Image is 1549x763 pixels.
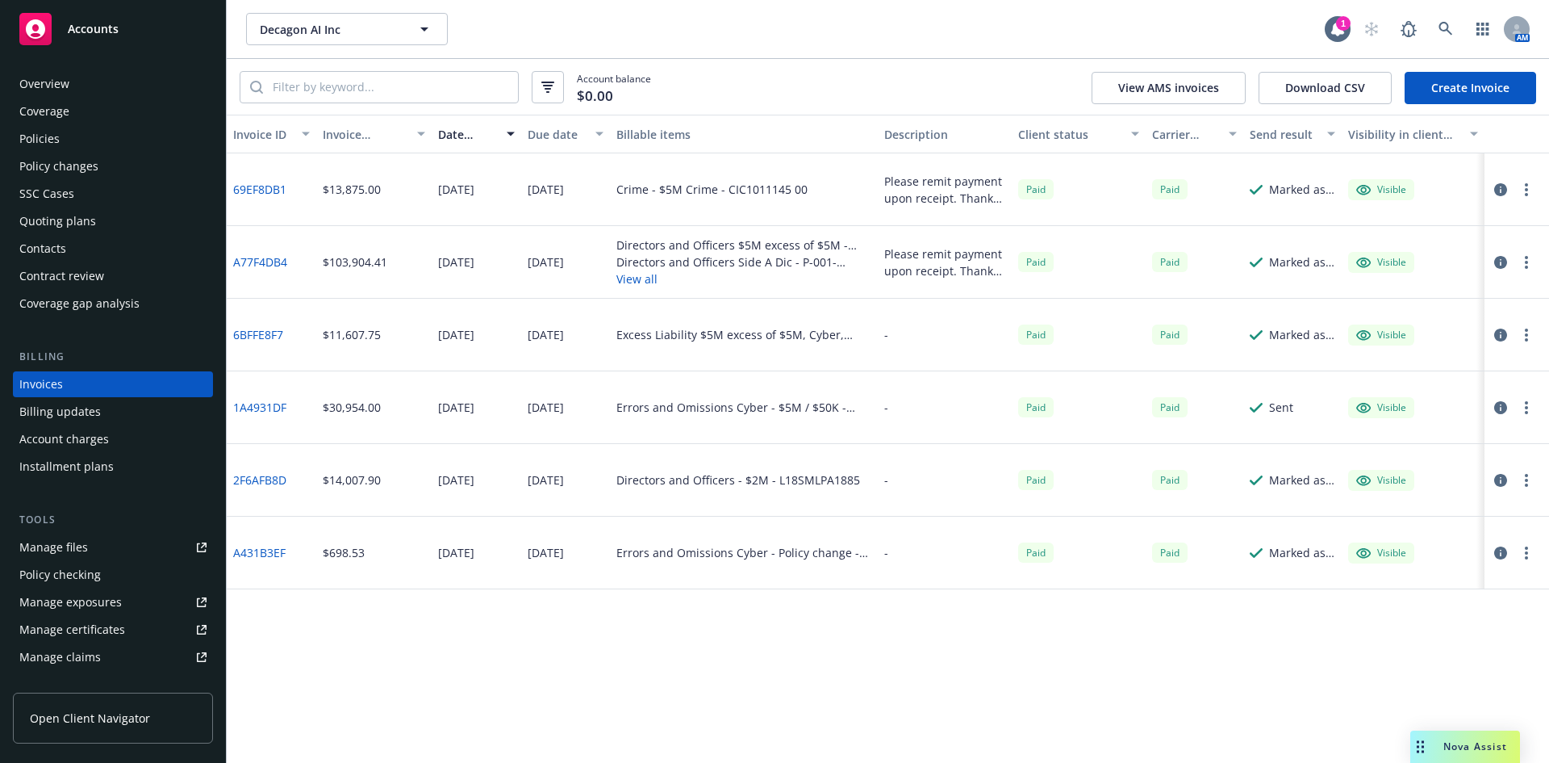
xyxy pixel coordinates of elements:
a: SSC Cases [13,181,213,207]
button: View all [616,270,871,287]
div: [DATE] [438,181,474,198]
div: Visible [1356,328,1406,342]
div: Visible [1356,255,1406,270]
a: Switch app [1467,13,1499,45]
a: Overview [13,71,213,97]
div: Policies [19,126,60,152]
div: Please remit payment upon receipt. Thank you. [884,245,1005,279]
div: $103,904.41 [323,254,387,270]
a: Manage exposures [13,589,213,615]
div: Contacts [19,236,66,262]
div: Billing [13,349,213,365]
span: Paid [1152,325,1188,345]
div: - [884,326,888,343]
svg: Search [250,81,263,94]
a: Coverage gap analysis [13,291,213,317]
div: Paid [1018,179,1054,199]
div: Coverage gap analysis [19,291,140,317]
button: Decagon AI Inc [246,13,448,45]
div: Paid [1152,179,1188,199]
a: Policy changes [13,153,213,179]
div: SSC Cases [19,181,74,207]
a: A77F4DB4 [233,254,287,270]
button: Due date [521,115,611,153]
span: Open Client Navigator [30,710,150,727]
a: Billing updates [13,399,213,425]
span: $0.00 [577,86,613,107]
div: Due date [528,126,587,143]
div: Paid [1018,397,1054,417]
div: [DATE] [438,544,474,561]
div: [DATE] [528,472,564,488]
div: $698.53 [323,544,365,561]
div: 1 [1336,16,1351,31]
div: Marked as sent [1269,181,1335,198]
button: Send result [1243,115,1342,153]
button: Invoice ID [227,115,316,153]
div: Paid [1152,470,1188,490]
div: Manage claims [19,644,101,670]
div: Paid [1152,543,1188,563]
div: Paid [1018,325,1054,345]
a: 1A4931DF [233,399,286,416]
div: Marked as sent [1269,326,1335,343]
a: Accounts [13,6,213,52]
span: Account balance [577,72,651,102]
div: Description [884,126,1005,143]
div: [DATE] [528,326,564,343]
a: Manage claims [13,644,213,670]
a: A431B3EF [233,544,286,561]
a: Contract review [13,263,213,289]
div: Sent [1269,399,1293,416]
a: Quoting plans [13,208,213,234]
div: Policy changes [19,153,98,179]
div: [DATE] [438,254,474,270]
div: Paid [1018,252,1054,272]
div: Visible [1356,546,1406,560]
div: [DATE] [438,326,474,343]
div: Quoting plans [19,208,96,234]
div: Manage BORs [19,672,95,698]
a: 6BFFE8F7 [233,326,283,343]
div: Invoice amount [323,126,408,143]
div: [DATE] [528,254,564,270]
span: Nova Assist [1443,740,1507,753]
div: - [884,544,888,561]
a: Manage files [13,535,213,560]
a: Policies [13,126,213,152]
div: Date issued [438,126,497,143]
div: Visible [1356,182,1406,197]
input: Filter by keyword... [263,72,518,103]
a: Manage BORs [13,672,213,698]
div: Paid [1018,543,1054,563]
div: Visibility in client dash [1348,126,1460,143]
div: Send result [1250,126,1317,143]
div: Marked as sent [1269,472,1335,488]
div: Paid [1018,470,1054,490]
div: Billable items [616,126,871,143]
div: Directors and Officers Side A Dic - P-001-001702460-01 [616,254,871,270]
a: Installment plans [13,454,213,480]
button: Client status [1012,115,1146,153]
div: Invoices [19,371,63,397]
div: Billing updates [19,399,101,425]
button: Visibility in client dash [1342,115,1484,153]
a: Coverage [13,99,213,124]
a: Search [1430,13,1462,45]
div: Paid [1152,252,1188,272]
div: Coverage [19,99,69,124]
div: Errors and Omissions Cyber - $5M / $50K - ACL1258021 00 [616,399,871,416]
div: Policy checking [19,562,101,588]
div: [DATE] [438,399,474,416]
div: Invoice ID [233,126,292,143]
span: Paid [1152,397,1188,417]
div: Manage exposures [19,589,122,615]
a: Invoices [13,371,213,397]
